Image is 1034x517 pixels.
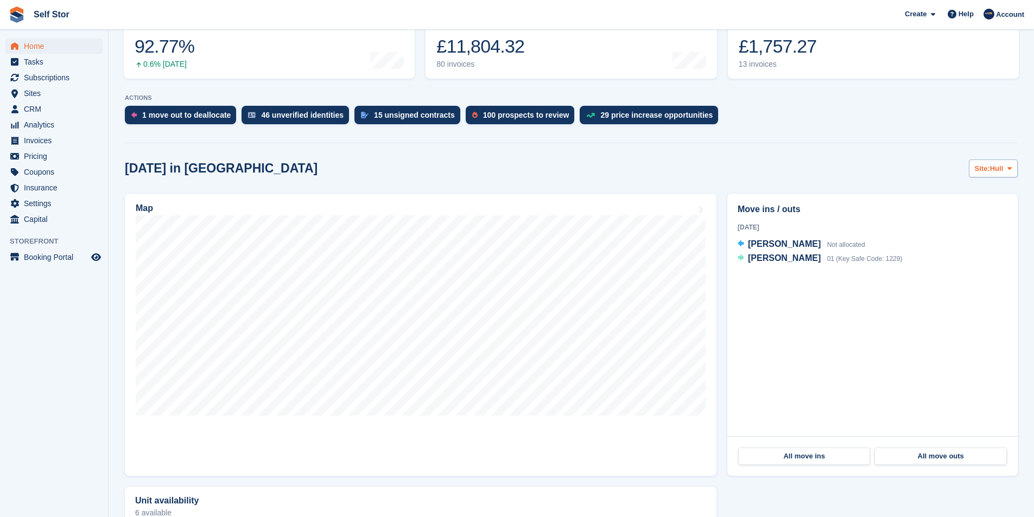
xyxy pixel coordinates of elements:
a: [PERSON_NAME] 01 (Key Safe Code: 1229) [738,252,902,266]
span: Analytics [24,117,89,132]
h2: Move ins / outs [738,203,1007,216]
img: prospect-51fa495bee0391a8d652442698ab0144808aea92771e9ea1ae160a38d050c398.svg [472,112,478,118]
div: 0.6% [DATE] [135,60,194,69]
a: menu [5,212,103,227]
img: stora-icon-8386f47178a22dfd0bd8f6a31ec36ba5ce8667c1dd55bd0f319d3a0aa187defe.svg [9,7,25,23]
span: [PERSON_NAME] [748,253,821,263]
span: Capital [24,212,89,227]
a: menu [5,133,103,148]
div: 92.77% [135,35,194,58]
div: £11,804.32 [436,35,524,58]
div: 15 unsigned contracts [374,111,455,119]
a: 15 unsigned contracts [354,106,466,130]
a: Map [125,194,716,476]
img: contract_signature_icon-13c848040528278c33f63329250d36e43548de30e8caae1d1a13099fd9432cc5.svg [361,112,369,118]
a: menu [5,180,103,195]
div: 13 invoices [739,60,817,69]
span: Not allocated [827,241,865,248]
a: Month-to-date sales £11,804.32 80 invoices [426,10,716,79]
span: [PERSON_NAME] [748,239,821,248]
h2: [DATE] in [GEOGRAPHIC_DATA] [125,161,318,176]
span: Coupons [24,164,89,180]
span: Create [905,9,927,20]
div: 1 move out to deallocate [142,111,231,119]
p: ACTIONS [125,94,1018,101]
a: Preview store [90,251,103,264]
a: menu [5,250,103,265]
span: Account [996,9,1024,20]
a: menu [5,101,103,117]
span: Booking Portal [24,250,89,265]
a: Occupancy 92.77% 0.6% [DATE] [124,10,415,79]
a: Awaiting payment £1,757.27 13 invoices [728,10,1019,79]
div: [DATE] [738,222,1007,232]
a: 46 unverified identities [242,106,354,130]
span: Subscriptions [24,70,89,85]
a: menu [5,70,103,85]
a: menu [5,54,103,69]
h2: Unit availability [135,496,199,506]
img: verify_identity-adf6edd0f0f0b5bbfe63781bf79b02c33cf7c696d77639b501bdc392416b5a36.svg [248,112,256,118]
span: Sites [24,86,89,101]
span: Home [24,39,89,54]
div: 80 invoices [436,60,524,69]
div: 46 unverified identities [261,111,344,119]
span: Storefront [10,236,108,247]
span: Hull [990,163,1004,174]
a: menu [5,117,103,132]
span: Site: [975,163,990,174]
img: price_increase_opportunities-93ffe204e8149a01c8c9dc8f82e8f89637d9d84a8eef4429ea346261dce0b2c0.svg [586,113,595,118]
a: 1 move out to deallocate [125,106,242,130]
span: Invoices [24,133,89,148]
div: £1,757.27 [739,35,817,58]
a: Self Stor [29,5,74,23]
span: Tasks [24,54,89,69]
div: 100 prospects to review [483,111,569,119]
button: Site: Hull [969,159,1018,177]
span: Insurance [24,180,89,195]
div: 29 price increase opportunities [600,111,713,119]
span: Settings [24,196,89,211]
a: 100 prospects to review [466,106,580,130]
a: [PERSON_NAME] Not allocated [738,238,865,252]
a: All move ins [738,448,870,465]
span: Help [959,9,974,20]
a: menu [5,149,103,164]
a: menu [5,39,103,54]
img: Chris Rice [984,9,994,20]
a: 29 price increase opportunities [580,106,724,130]
span: CRM [24,101,89,117]
a: menu [5,164,103,180]
a: menu [5,196,103,211]
h2: Map [136,203,153,213]
a: All move outs [874,448,1006,465]
span: Pricing [24,149,89,164]
a: menu [5,86,103,101]
p: 6 available [135,509,706,516]
span: 01 (Key Safe Code: 1229) [827,255,903,263]
img: move_outs_to_deallocate_icon-f764333ba52eb49d3ac5e1228854f67142a1ed5810a6f6cc68b1a99e826820c5.svg [131,112,137,118]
